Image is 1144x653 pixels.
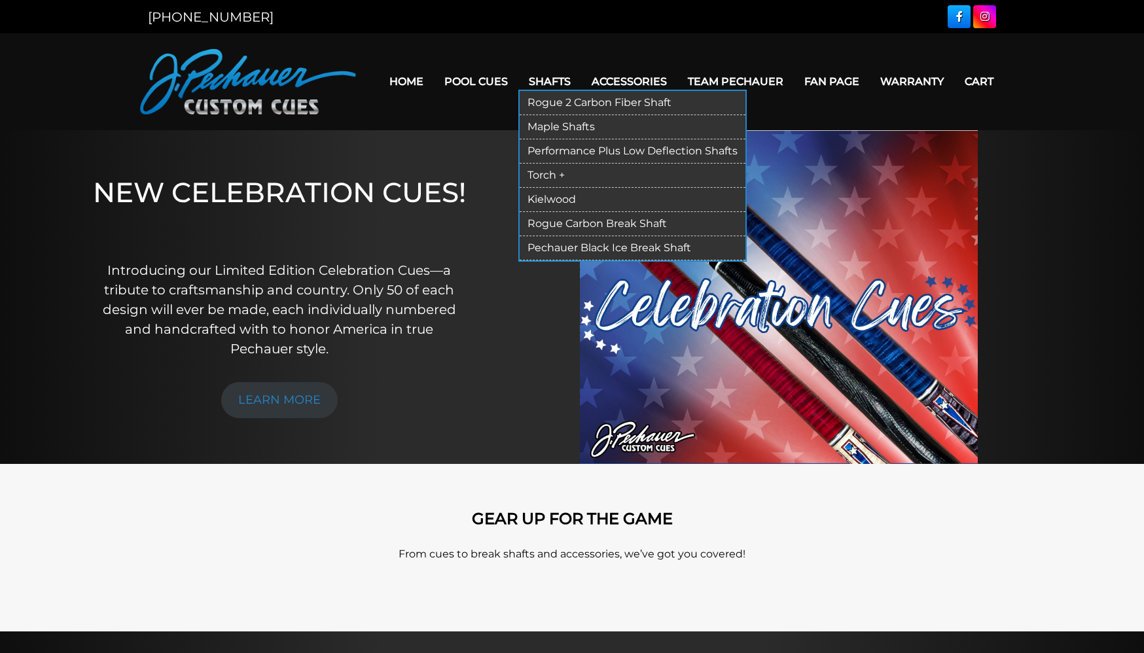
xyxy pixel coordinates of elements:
a: Rogue 2 Carbon Fiber Shaft [520,91,745,115]
p: From cues to break shafts and accessories, we’ve got you covered! [199,546,945,562]
a: Team Pechauer [677,65,794,98]
a: Torch + [520,164,745,188]
a: Cart [954,65,1004,98]
a: LEARN MORE [221,382,338,418]
a: Maple Shafts [520,115,745,139]
a: [PHONE_NUMBER] [148,9,274,25]
a: Accessories [581,65,677,98]
a: Performance Plus Low Deflection Shafts [520,139,745,164]
a: Pechauer Black Ice Break Shaft [520,236,745,260]
a: Rogue Carbon Break Shaft [520,212,745,236]
img: Pechauer Custom Cues [140,49,356,115]
h1: NEW CELEBRATION CUES! [92,176,467,242]
a: Home [379,65,434,98]
a: Kielwood [520,188,745,212]
p: Introducing our Limited Edition Celebration Cues—a tribute to craftsmanship and country. Only 50 ... [92,260,467,359]
a: Pool Cues [434,65,518,98]
a: Shafts [518,65,581,98]
strong: GEAR UP FOR THE GAME [472,509,673,528]
a: Warranty [870,65,954,98]
a: Fan Page [794,65,870,98]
